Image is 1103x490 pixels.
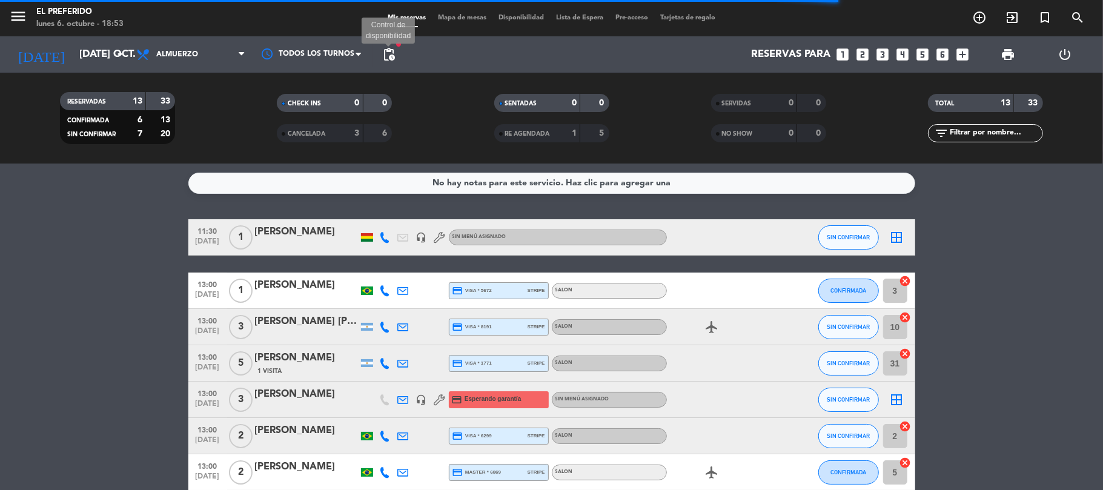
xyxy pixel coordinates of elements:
[899,348,912,360] i: cancel
[137,130,142,138] strong: 7
[955,47,971,62] i: add_box
[288,101,321,107] span: CHECK INS
[229,279,253,303] span: 1
[193,363,223,377] span: [DATE]
[67,99,106,105] span: RESERVADAS
[193,422,223,436] span: 13:00
[934,126,949,141] i: filter_list
[528,468,545,476] span: stripe
[609,15,654,21] span: Pre-acceso
[827,323,870,330] span: SIN CONFIRMAR
[599,99,606,107] strong: 0
[193,400,223,414] span: [DATE]
[255,459,358,475] div: [PERSON_NAME]
[193,472,223,486] span: [DATE]
[452,322,492,333] span: visa * 8191
[890,392,904,407] i: border_all
[572,129,577,137] strong: 1
[36,18,124,30] div: lunes 6. octubre - 18:53
[255,224,358,240] div: [PERSON_NAME]
[816,99,823,107] strong: 0
[452,431,463,442] i: credit_card
[452,467,463,478] i: credit_card
[654,15,721,21] span: Tarjetas de regalo
[528,323,545,331] span: stripe
[816,129,823,137] strong: 0
[258,366,282,376] span: 1 Visita
[528,432,545,440] span: stripe
[156,50,198,59] span: Almuerzo
[229,424,253,448] span: 2
[193,277,223,291] span: 13:00
[229,315,253,339] span: 3
[505,131,550,137] span: RE AGENDADA
[972,10,987,25] i: add_circle_outline
[255,277,358,293] div: [PERSON_NAME]
[67,131,116,137] span: SIN CONFIRMAR
[1038,10,1052,25] i: turned_in_not
[229,460,253,485] span: 2
[1058,47,1073,62] i: power_settings_new
[416,232,427,243] i: headset_mic
[949,127,1042,140] input: Filtrar por nombre...
[528,359,545,367] span: stripe
[827,432,870,439] span: SIN CONFIRMAR
[416,394,427,405] i: headset_mic
[555,360,573,365] span: SALON
[599,129,606,137] strong: 5
[113,47,127,62] i: arrow_drop_down
[752,49,831,61] span: Reservas para
[827,234,870,240] span: SIN CONFIRMAR
[915,47,931,62] i: looks_5
[1005,10,1019,25] i: exit_to_app
[465,394,521,404] span: Esperando garantía
[452,467,502,478] span: master * 6869
[161,116,173,124] strong: 13
[452,285,492,296] span: visa * 5672
[722,101,752,107] span: SERVIDAS
[382,99,389,107] strong: 0
[1036,36,1094,73] div: LOG OUT
[362,18,415,44] div: Control de disponibilidad
[855,47,871,62] i: looks_two
[382,129,389,137] strong: 6
[229,225,253,250] span: 1
[193,291,223,305] span: [DATE]
[193,349,223,363] span: 13:00
[492,15,550,21] span: Disponibilidad
[452,431,492,442] span: visa * 6299
[899,420,912,432] i: cancel
[288,131,325,137] span: CANCELADA
[555,324,573,329] span: SALON
[355,129,360,137] strong: 3
[827,360,870,366] span: SIN CONFIRMAR
[528,286,545,294] span: stripe
[890,230,904,245] i: border_all
[895,47,911,62] i: looks_4
[161,130,173,138] strong: 20
[555,469,573,474] span: SALON
[827,396,870,403] span: SIN CONFIRMAR
[161,97,173,105] strong: 33
[193,386,223,400] span: 13:00
[193,313,223,327] span: 13:00
[505,101,537,107] span: SENTADAS
[1001,99,1010,107] strong: 13
[452,234,506,239] span: Sin menú asignado
[137,116,142,124] strong: 6
[789,129,793,137] strong: 0
[229,388,253,412] span: 3
[133,97,142,105] strong: 13
[452,358,463,369] i: credit_card
[432,15,492,21] span: Mapa de mesas
[193,327,223,341] span: [DATE]
[830,287,866,294] span: CONFIRMADA
[193,223,223,237] span: 11:30
[355,99,360,107] strong: 0
[830,469,866,475] span: CONFIRMADA
[555,433,573,438] span: SALON
[555,397,609,402] span: Sin menú asignado
[705,320,720,334] i: airplanemode_active
[432,176,671,190] div: No hay notas para este servicio. Haz clic para agregar una
[9,41,73,68] i: [DATE]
